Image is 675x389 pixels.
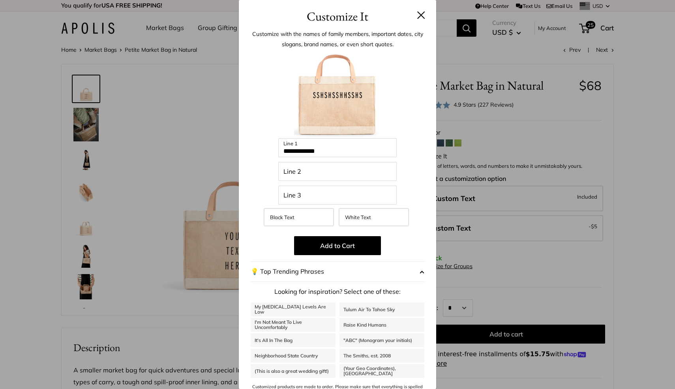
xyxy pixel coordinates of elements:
[339,208,409,226] label: White Text
[339,364,424,378] a: (Your Geo Coordinates), [GEOGRAPHIC_DATA]
[339,318,424,332] a: Raise Kind Humans
[251,286,424,298] p: Looking for inspiration? Select one of these:
[294,236,381,255] button: Add to Cart
[345,214,371,220] span: White Text
[294,51,381,138] img: customizer-prod
[264,208,334,226] label: Black Text
[251,29,424,49] p: Customize with the names of family members, important dates, city slogans, brand names, or even s...
[339,333,424,347] a: "ABC" (Monogram your initials)
[251,303,336,316] a: My [MEDICAL_DATA] Levels Are Low
[339,349,424,363] a: The Smiths, est. 2008
[251,333,336,347] a: It's All In The Bag
[251,261,424,282] button: 💡 Top Trending Phrases
[251,318,336,332] a: I'm Not Meant To Live Uncomfortably
[251,364,336,378] a: (This is also a great wedding gift!)
[251,7,424,26] h3: Customize It
[270,214,294,220] span: Black Text
[339,303,424,316] a: Tulum Air To Tahoe Sky
[251,349,336,363] a: Neighborhood State Country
